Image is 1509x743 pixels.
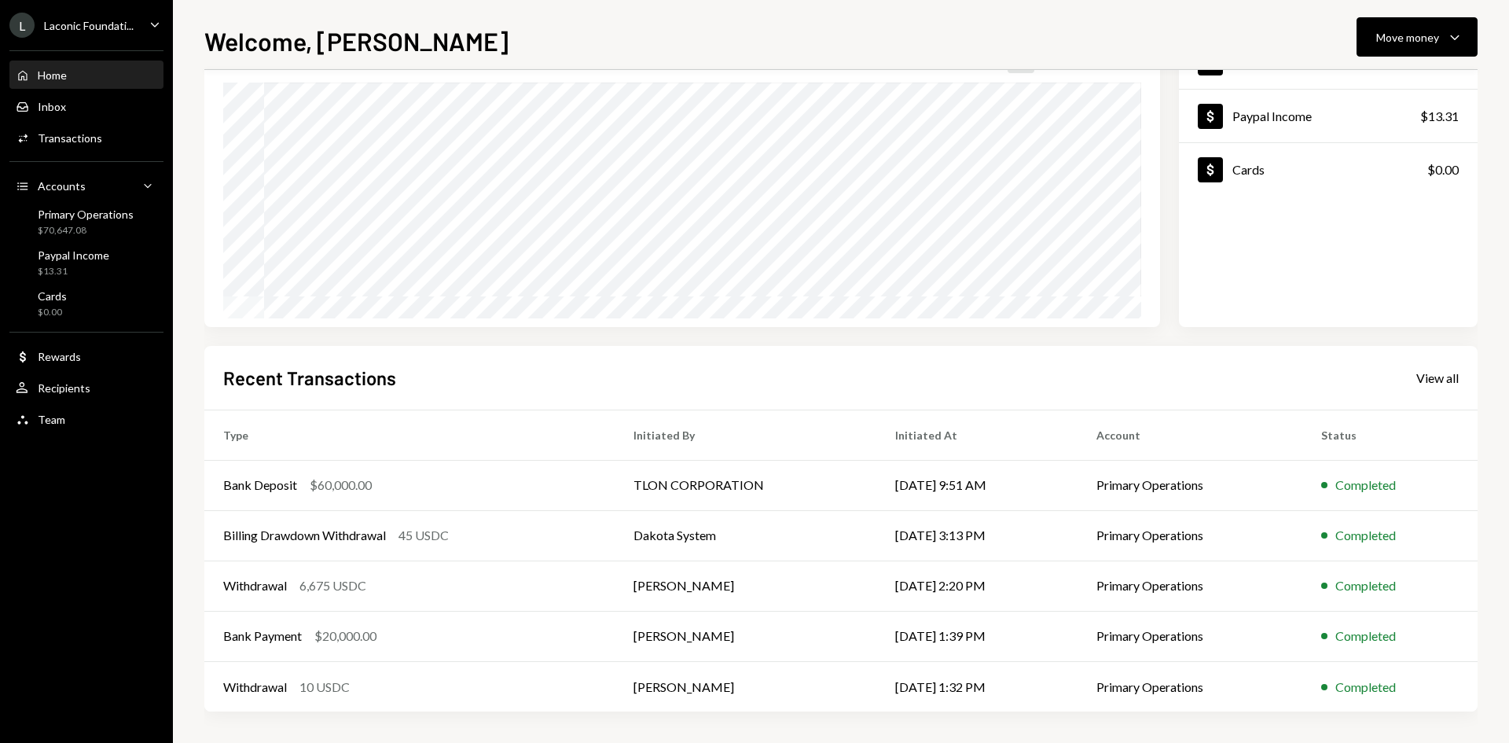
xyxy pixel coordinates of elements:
div: $70,647.08 [38,224,134,237]
div: Completed [1335,526,1396,545]
h1: Welcome, [PERSON_NAME] [204,25,509,57]
th: Type [204,410,615,460]
div: Paypal Income [38,248,109,262]
div: Home [38,68,67,82]
a: Cards$0.00 [9,285,163,322]
div: Accounts [38,179,86,193]
a: Paypal Income$13.31 [1179,90,1478,142]
td: Primary Operations [1078,510,1303,561]
td: [DATE] 9:51 AM [876,460,1077,510]
div: Withdrawal [223,576,287,595]
div: Team [38,413,65,426]
td: Primary Operations [1078,460,1303,510]
td: TLON CORPORATION [615,460,876,510]
div: $0.00 [38,306,67,319]
div: $13.31 [1420,107,1459,126]
td: [PERSON_NAME] [615,611,876,661]
div: Completed [1335,476,1396,495]
div: Transactions [38,131,102,145]
td: [DATE] 1:32 PM [876,661,1077,712]
div: $60,000.00 [310,476,372,495]
a: Paypal Income$13.31 [9,244,163,281]
div: 6,675 USDC [299,576,366,595]
th: Initiated By [615,410,876,460]
h2: Recent Transactions [223,365,396,391]
a: Home [9,61,163,89]
div: Bank Deposit [223,476,297,495]
td: Primary Operations [1078,661,1303,712]
td: Dakota System [615,510,876,561]
div: Rewards [38,350,81,363]
div: Completed [1335,576,1396,595]
td: [DATE] 3:13 PM [876,510,1077,561]
div: Billing Drawdown Withdrawal [223,526,386,545]
a: Cards$0.00 [1179,143,1478,196]
a: Primary Operations$70,647.08 [9,203,163,241]
div: L [9,13,35,38]
div: Recipients [38,381,90,395]
div: 45 USDC [398,526,449,545]
div: Inbox [38,100,66,113]
div: Primary Operations [38,208,134,221]
div: Bank Payment [223,627,302,646]
div: Paypal Income [1232,109,1312,123]
div: Move money [1376,29,1439,46]
a: Team [9,405,163,433]
th: Initiated At [876,410,1077,460]
div: Cards [38,289,67,303]
th: Account [1078,410,1303,460]
div: $0.00 [1427,160,1459,179]
td: Primary Operations [1078,611,1303,661]
a: Rewards [9,342,163,370]
a: Accounts [9,171,163,200]
div: View all [1416,370,1459,386]
a: Inbox [9,92,163,120]
button: Move money [1357,17,1478,57]
td: [DATE] 1:39 PM [876,611,1077,661]
div: $20,000.00 [314,627,376,646]
td: [DATE] 2:20 PM [876,561,1077,611]
div: Completed [1335,627,1396,646]
div: $13.31 [38,265,109,278]
th: Status [1302,410,1478,460]
td: [PERSON_NAME] [615,561,876,611]
div: Completed [1335,678,1396,697]
a: View all [1416,369,1459,386]
td: [PERSON_NAME] [615,661,876,712]
div: Withdrawal [223,678,287,697]
a: Transactions [9,123,163,152]
a: Recipients [9,373,163,402]
div: Laconic Foundati... [44,19,134,32]
td: Primary Operations [1078,561,1303,611]
div: 10 USDC [299,678,350,697]
div: Cards [1232,162,1265,177]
